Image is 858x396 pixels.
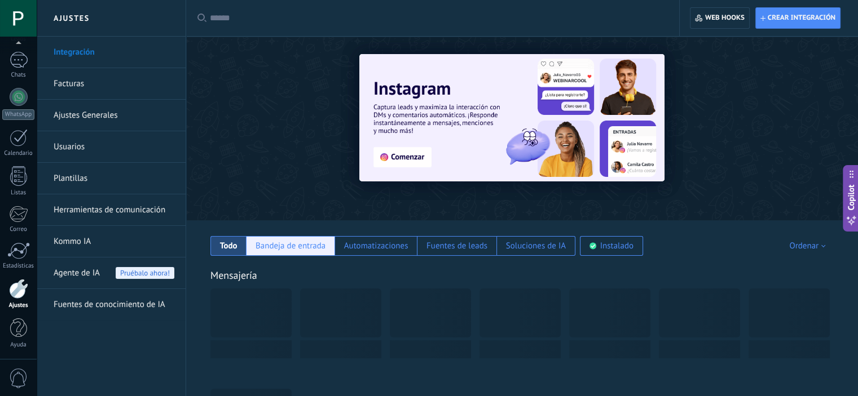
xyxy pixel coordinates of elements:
div: Estadísticas [2,262,35,270]
li: Integración [37,37,186,68]
a: Kommo IA [54,226,174,257]
div: Fuentes de leads [426,241,487,251]
div: Soluciones de IA [506,241,566,251]
img: Slide 1 [359,54,665,181]
div: Instalado [600,241,633,251]
li: Herramientas de comunicación [37,194,186,226]
div: Automatizaciones [344,241,408,251]
a: Facturas [54,68,174,100]
div: Chats [2,72,35,79]
li: Agente de IA [37,257,186,289]
a: Herramientas de comunicación [54,194,174,226]
a: Ajustes Generales [54,100,174,131]
a: Integración [54,37,174,68]
li: Plantillas [37,163,186,194]
div: Listas [2,189,35,197]
a: Fuentes de conocimiento de IA [54,289,174,321]
li: Kommo IA [37,226,186,257]
div: Bandeja de entrada [256,241,325,251]
div: Correo [2,226,35,233]
li: Fuentes de conocimiento de IA [37,289,186,320]
li: Facturas [37,68,186,100]
span: Crear integración [768,14,835,23]
a: Plantillas [54,163,174,194]
div: Todo [220,241,237,251]
a: Usuarios [54,131,174,163]
span: Web hooks [705,14,745,23]
button: Web hooks [690,7,749,29]
span: Copilot [846,184,857,210]
button: Crear integración [755,7,841,29]
div: WhatsApp [2,109,34,120]
a: Agente de IAPruébalo ahora! [54,257,174,289]
a: Mensajería [210,269,257,282]
li: Ajustes Generales [37,100,186,131]
li: Usuarios [37,131,186,163]
div: Calendario [2,150,35,157]
div: Ajustes [2,302,35,309]
span: Agente de IA [54,257,100,289]
div: Ordenar [789,241,829,251]
div: Ayuda [2,341,35,349]
span: Pruébalo ahora! [116,267,174,279]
